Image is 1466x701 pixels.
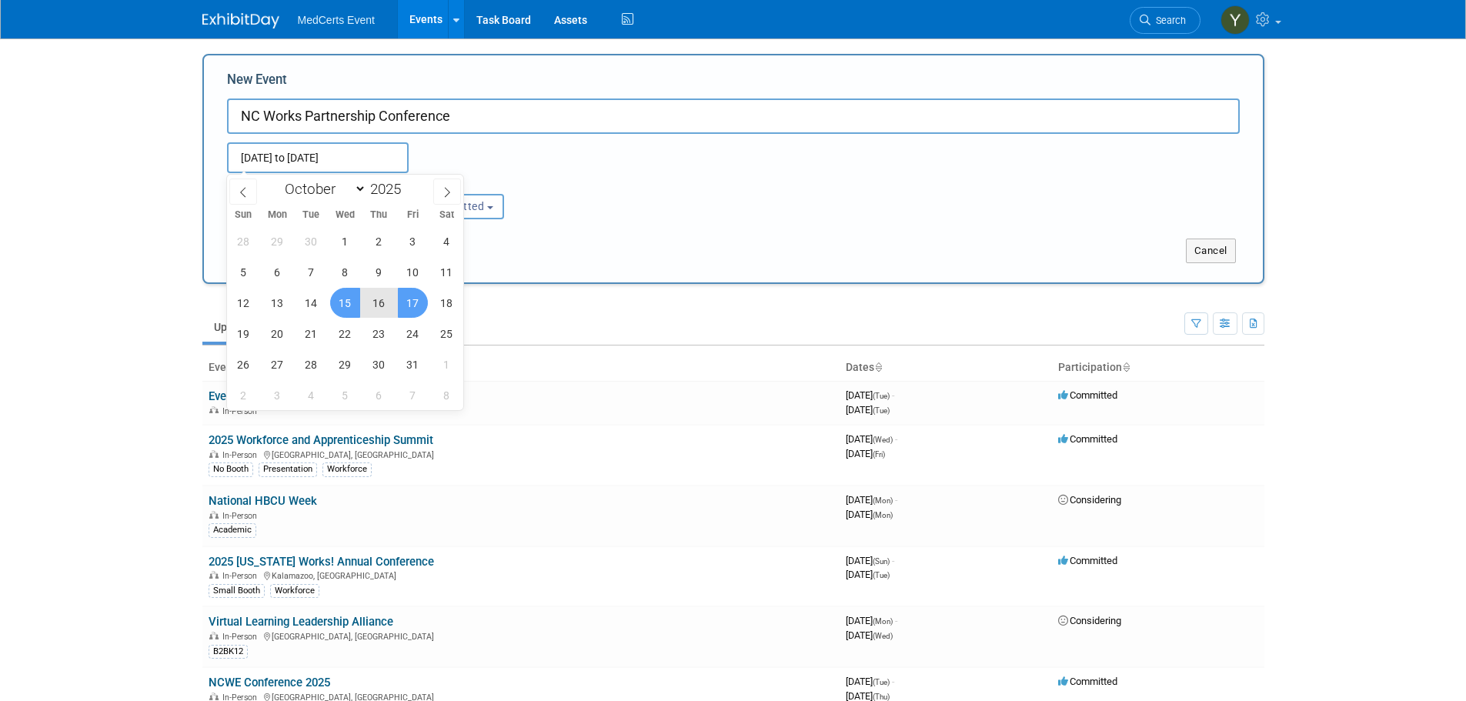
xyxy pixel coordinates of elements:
[209,676,330,689] a: NCWE Conference 2025
[229,226,259,256] span: September 28, 2025
[209,645,248,659] div: B2BK12
[364,257,394,287] span: October 9, 2025
[892,389,894,401] span: -
[209,462,253,476] div: No Booth
[202,355,840,381] th: Event
[296,288,326,318] span: October 14, 2025
[846,509,893,520] span: [DATE]
[432,349,462,379] span: November 1, 2025
[846,615,897,626] span: [DATE]
[364,380,394,410] span: November 6, 2025
[227,98,1240,134] input: Name of Trade Show / Conference
[1058,555,1117,566] span: Committed
[229,257,259,287] span: October 5, 2025
[432,257,462,287] span: October 11, 2025
[330,349,360,379] span: October 29, 2025
[209,584,265,598] div: Small Booth
[846,569,890,580] span: [DATE]
[278,179,366,199] select: Month
[895,494,897,506] span: -
[209,555,434,569] a: 2025 [US_STATE] Works! Annual Conference
[1058,494,1121,506] span: Considering
[262,380,292,410] span: November 3, 2025
[1122,361,1130,373] a: Sort by Participation Type
[202,312,292,342] a: Upcoming16
[229,319,259,349] span: October 19, 2025
[222,632,262,642] span: In-Person
[209,615,393,629] a: Virtual Learning Leadership Alliance
[873,436,893,444] span: (Wed)
[895,433,897,445] span: -
[262,319,292,349] span: October 20, 2025
[330,257,360,287] span: October 8, 2025
[873,511,893,519] span: (Mon)
[846,676,894,687] span: [DATE]
[296,257,326,287] span: October 7, 2025
[330,226,360,256] span: October 1, 2025
[846,448,885,459] span: [DATE]
[229,288,259,318] span: October 12, 2025
[873,406,890,415] span: (Tue)
[398,226,428,256] span: October 3, 2025
[209,433,433,447] a: 2025 Workforce and Apprenticeship Summit
[873,496,893,505] span: (Mon)
[262,349,292,379] span: October 27, 2025
[873,693,890,701] span: (Thu)
[209,406,219,414] img: In-Person Event
[846,404,890,416] span: [DATE]
[202,13,279,28] img: ExhibitDay
[330,319,360,349] span: October 22, 2025
[846,389,894,401] span: [DATE]
[873,617,893,626] span: (Mon)
[1058,676,1117,687] span: Committed
[364,319,394,349] span: October 23, 2025
[432,319,462,349] span: October 25, 2025
[222,511,262,521] span: In-Person
[227,71,287,95] label: New Event
[260,210,294,220] span: Mon
[895,615,897,626] span: -
[222,450,262,460] span: In-Person
[270,584,319,598] div: Workforce
[209,494,317,508] a: National HBCU Week
[330,380,360,410] span: November 5, 2025
[296,226,326,256] span: September 30, 2025
[873,450,885,459] span: (Fri)
[432,226,462,256] span: October 4, 2025
[227,210,261,220] span: Sun
[209,632,219,639] img: In-Person Event
[209,569,833,581] div: Kalamazoo, [GEOGRAPHIC_DATA]
[398,349,428,379] span: October 31, 2025
[1150,15,1186,26] span: Search
[846,433,897,445] span: [DATE]
[259,462,317,476] div: Presentation
[294,210,328,220] span: Tue
[262,288,292,318] span: October 13, 2025
[366,180,412,198] input: Year
[840,355,1052,381] th: Dates
[432,380,462,410] span: November 8, 2025
[873,392,890,400] span: (Tue)
[364,288,394,318] span: October 16, 2025
[262,257,292,287] span: October 6, 2025
[222,406,262,416] span: In-Person
[873,632,893,640] span: (Wed)
[229,349,259,379] span: October 26, 2025
[209,448,833,460] div: [GEOGRAPHIC_DATA], [GEOGRAPHIC_DATA]
[222,571,262,581] span: In-Person
[209,450,219,458] img: In-Person Event
[399,173,549,193] div: Participation:
[296,349,326,379] span: October 28, 2025
[209,571,219,579] img: In-Person Event
[1058,615,1121,626] span: Considering
[322,462,372,476] div: Workforce
[874,361,882,373] a: Sort by Start Date
[364,349,394,379] span: October 30, 2025
[1052,355,1264,381] th: Participation
[398,319,428,349] span: October 24, 2025
[1186,239,1236,263] button: Cancel
[209,693,219,700] img: In-Person Event
[398,257,428,287] span: October 10, 2025
[209,389,320,403] a: Event Booth Materials
[227,142,409,173] input: Start Date - End Date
